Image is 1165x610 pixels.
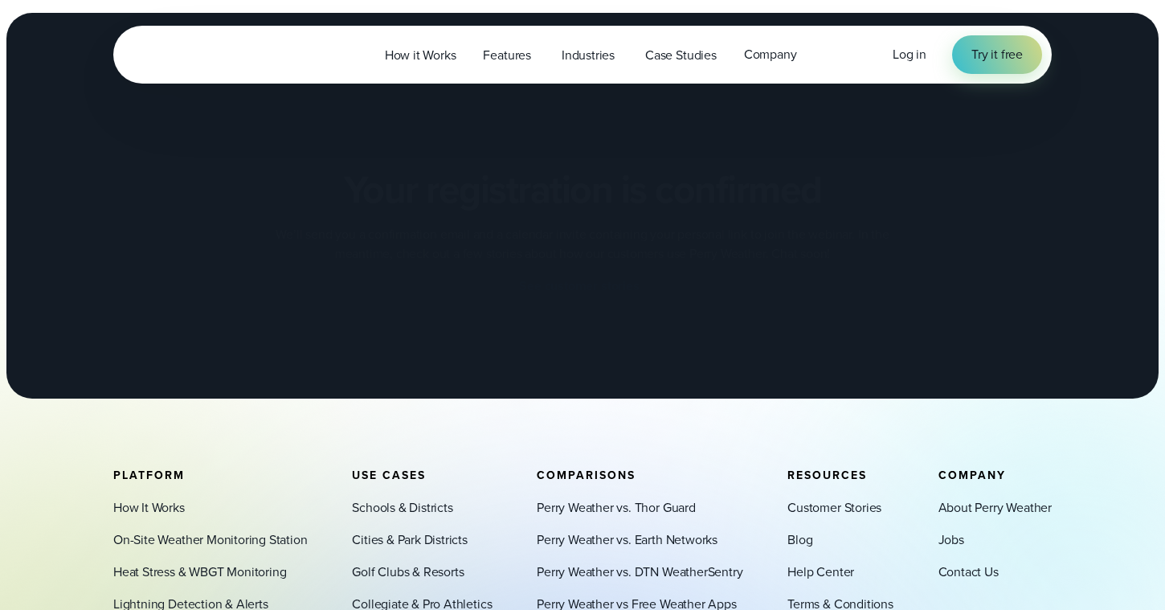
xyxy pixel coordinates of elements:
[537,467,636,484] span: Comparisons
[787,467,867,484] span: Resources
[893,45,926,63] span: Log in
[893,45,926,64] a: Log in
[632,39,730,72] a: Case Studies
[385,46,456,65] span: How it Works
[787,498,881,518] a: Customer Stories
[938,530,964,550] a: Jobs
[744,45,797,64] span: Company
[537,498,696,518] a: Perry Weather vs. Thor Guard
[113,498,185,518] a: How It Works
[352,467,426,484] span: Use Cases
[371,39,470,72] a: How it Works
[787,530,812,550] a: Blog
[537,530,717,550] a: Perry Weather vs. Earth Networks
[938,498,1052,518] a: About Perry Weather
[562,46,615,65] span: Industries
[113,467,185,484] span: Platform
[787,563,854,582] a: Help Center
[352,563,464,582] a: Golf Clubs & Resorts
[113,563,287,582] a: Heat Stress & WBGT Monitoring
[113,530,308,550] a: On-Site Weather Monitoring Station
[537,563,742,582] a: Perry Weather vs. DTN WeatherSentry
[352,530,468,550] a: Cities & Park Districts
[645,46,717,65] span: Case Studies
[938,467,1006,484] span: Company
[483,46,530,65] span: Features
[971,45,1023,64] span: Try it free
[938,563,999,582] a: Contact Us
[352,498,452,518] a: Schools & Districts
[952,35,1042,74] a: Try it free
